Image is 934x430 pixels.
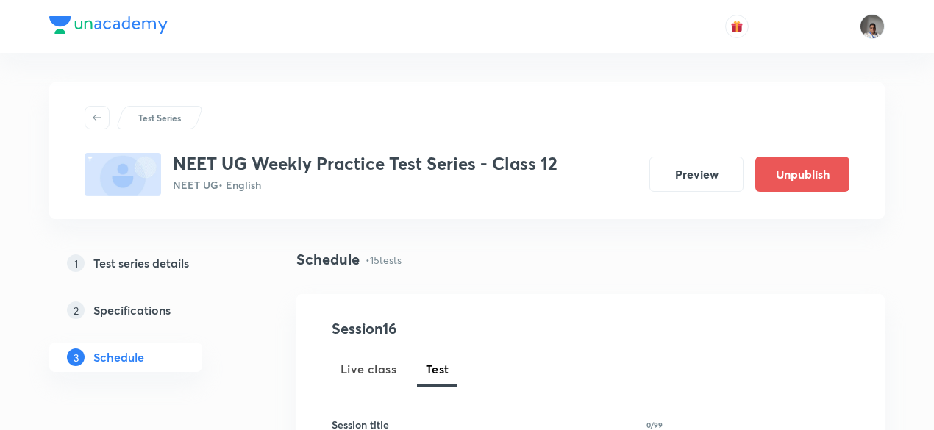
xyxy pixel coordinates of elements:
[426,360,449,378] span: Test
[860,14,885,39] img: Vikram Mathur
[730,20,744,33] img: avatar
[649,157,744,192] button: Preview
[67,254,85,272] p: 1
[49,248,249,278] a: 1Test series details
[725,15,749,38] button: avatar
[93,254,189,272] h5: Test series details
[67,301,85,319] p: 2
[755,157,849,192] button: Unpublish
[67,348,85,366] p: 3
[93,348,144,366] h5: Schedule
[173,177,557,193] p: NEET UG • English
[296,248,360,270] h4: Schedule
[93,301,171,319] h5: Specifications
[49,295,249,325] a: 2Specifications
[341,360,396,378] span: Live class
[49,16,168,37] a: Company Logo
[366,252,402,268] p: • 15 tests
[138,111,181,124] p: Test Series
[173,153,557,174] h3: ⁠NEET UG Weekly Practice Test Series - Class 12
[85,153,161,196] img: fallback-thumbnail.png
[646,421,663,429] p: 0/99
[332,318,600,340] h4: Session 16
[49,16,168,34] img: Company Logo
